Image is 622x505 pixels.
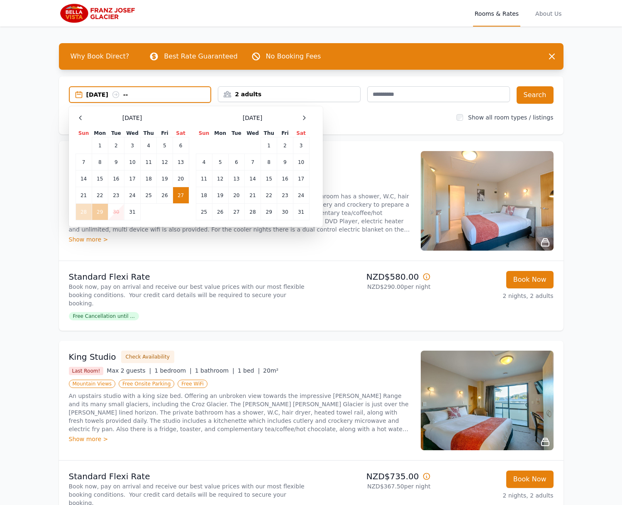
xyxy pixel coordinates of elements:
span: 1 bedroom | [154,367,192,374]
td: 24 [293,187,309,204]
th: Mon [92,129,108,137]
td: 4 [196,154,212,171]
span: Free Cancellation until ... [69,312,139,320]
td: 2 [108,137,124,154]
span: 20m² [263,367,278,374]
td: 9 [277,154,293,171]
th: Thu [261,129,277,137]
button: Book Now [506,471,554,488]
button: Check Availability [121,351,174,363]
td: 8 [92,154,108,171]
td: 24 [124,187,140,204]
p: No Booking Fees [266,51,321,61]
td: 2 [277,137,293,154]
td: 27 [173,187,189,204]
td: 1 [92,137,108,154]
td: 3 [124,137,140,154]
td: 3 [293,137,309,154]
td: 22 [261,187,277,204]
th: Tue [228,129,244,137]
td: 17 [293,171,309,187]
p: 2 nights, 2 adults [437,491,554,500]
td: 17 [124,171,140,187]
td: 31 [293,204,309,220]
td: 14 [76,171,92,187]
td: 23 [277,187,293,204]
td: 10 [293,154,309,171]
td: 10 [124,154,140,171]
td: 16 [108,171,124,187]
span: 1 bed | [238,367,260,374]
td: 23 [108,187,124,204]
td: 6 [173,137,189,154]
td: 19 [157,171,173,187]
button: Book Now [506,271,554,288]
td: 26 [212,204,228,220]
p: NZD$580.00 [315,271,431,283]
div: [DATE] -- [86,90,211,99]
span: Free Onsite Parking [119,380,174,388]
td: 21 [76,187,92,204]
th: Sat [293,129,309,137]
th: Tue [108,129,124,137]
span: Free WiFi [178,380,207,388]
td: 25 [141,187,157,204]
td: 22 [92,187,108,204]
p: NZD$735.00 [315,471,431,482]
td: 11 [196,171,212,187]
th: Mon [212,129,228,137]
th: Thu [141,129,157,137]
td: 8 [261,154,277,171]
label: Show all room types / listings [468,114,553,121]
th: Wed [124,129,140,137]
td: 27 [228,204,244,220]
div: Show more > [69,235,411,244]
td: 31 [124,204,140,220]
p: NZD$367.50 per night [315,482,431,490]
td: 6 [228,154,244,171]
td: 25 [196,204,212,220]
span: [DATE] [243,114,262,122]
td: 13 [228,171,244,187]
p: Best Rate Guaranteed [164,51,237,61]
img: Bella Vista Franz Josef Glacier [59,3,139,23]
div: 2 adults [218,90,360,98]
h3: King Studio [69,351,116,363]
p: Standard Flexi Rate [69,271,308,283]
td: 29 [92,204,108,220]
span: [DATE] [122,114,142,122]
th: Fri [157,129,173,137]
td: 9 [108,154,124,171]
td: 15 [261,171,277,187]
td: 12 [157,154,173,171]
td: 7 [244,154,261,171]
td: 20 [228,187,244,204]
td: 5 [157,137,173,154]
td: 16 [277,171,293,187]
p: Standard Flexi Rate [69,471,308,482]
p: An upstairs studio with a king size bed. Offering an unbroken view towards the impressive [PERSON... [69,392,411,433]
th: Fri [277,129,293,137]
p: Book now, pay on arrival and receive our best value prices with our most flexible booking conditi... [69,283,308,307]
td: 21 [244,187,261,204]
td: 28 [76,204,92,220]
td: 28 [244,204,261,220]
td: 19 [212,187,228,204]
th: Sun [196,129,212,137]
td: 20 [173,171,189,187]
td: 4 [141,137,157,154]
div: Show more > [69,435,411,443]
span: Why Book Direct? [64,48,136,65]
td: 12 [212,171,228,187]
th: Sat [173,129,189,137]
td: 30 [277,204,293,220]
p: NZD$290.00 per night [315,283,431,291]
button: Search [517,86,554,104]
span: Last Room! [69,367,104,375]
td: 5 [212,154,228,171]
td: 18 [196,187,212,204]
td: 11 [141,154,157,171]
td: 26 [157,187,173,204]
td: 14 [244,171,261,187]
td: 29 [261,204,277,220]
